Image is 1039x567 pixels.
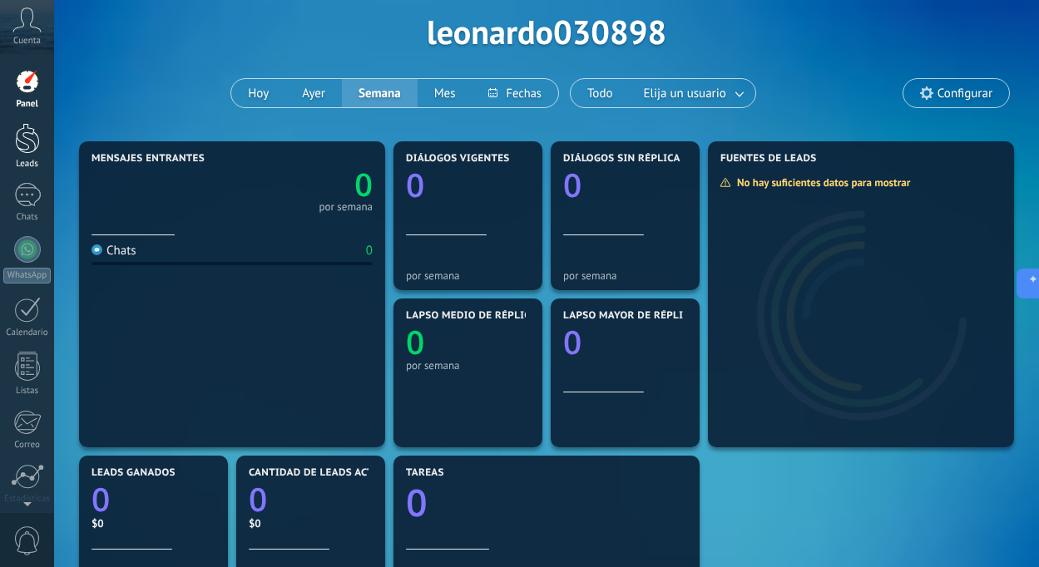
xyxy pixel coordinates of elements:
[418,79,472,107] button: Mes
[563,320,581,364] text: 0
[13,36,41,47] span: Cuenta
[630,79,755,107] button: Elija un usuario
[92,516,215,530] div: $0
[3,268,51,283] div: WhatsApp
[406,477,428,528] text: 0
[406,269,530,282] div: por semana
[231,79,285,107] button: Hoy
[3,99,52,110] div: Panel
[3,159,52,170] div: Leads
[406,153,510,165] span: Diálogos vigentes
[406,359,530,372] div: por semana
[3,440,52,451] div: Correo
[406,320,424,364] text: 0
[641,82,730,105] span: Elija un usuario
[92,243,136,259] div: Chats
[406,310,537,322] span: Lapso medio de réplica
[720,175,922,190] div: No hay suficientes datos para mostrar
[92,467,176,479] span: Leads ganados
[3,212,52,223] div: Chats
[319,203,373,211] div: por semana
[563,163,581,207] text: 0
[472,79,557,107] button: Fechas
[563,310,695,322] span: Lapso mayor de réplica
[406,467,444,479] span: Tareas
[3,328,52,338] div: Calendario
[366,243,373,259] div: 0
[563,269,687,282] div: por semana
[342,79,418,107] button: Semana
[571,79,630,107] button: Todo
[249,477,267,521] text: 0
[249,477,373,521] a: 0
[563,153,680,165] span: Diálogos sin réplica
[92,477,215,521] a: 0
[406,477,687,528] a: 0
[285,79,342,107] button: Ayer
[354,163,373,206] text: 0
[232,163,373,206] a: 0
[92,477,110,521] text: 0
[92,244,102,255] img: Chats
[249,467,398,479] span: Cantidad de leads activos
[249,516,373,530] div: $0
[3,386,52,397] div: Listas
[938,86,992,101] span: Configurar
[720,153,817,165] span: Fuentes de leads
[406,163,424,207] text: 0
[92,153,205,165] span: Mensajes entrantes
